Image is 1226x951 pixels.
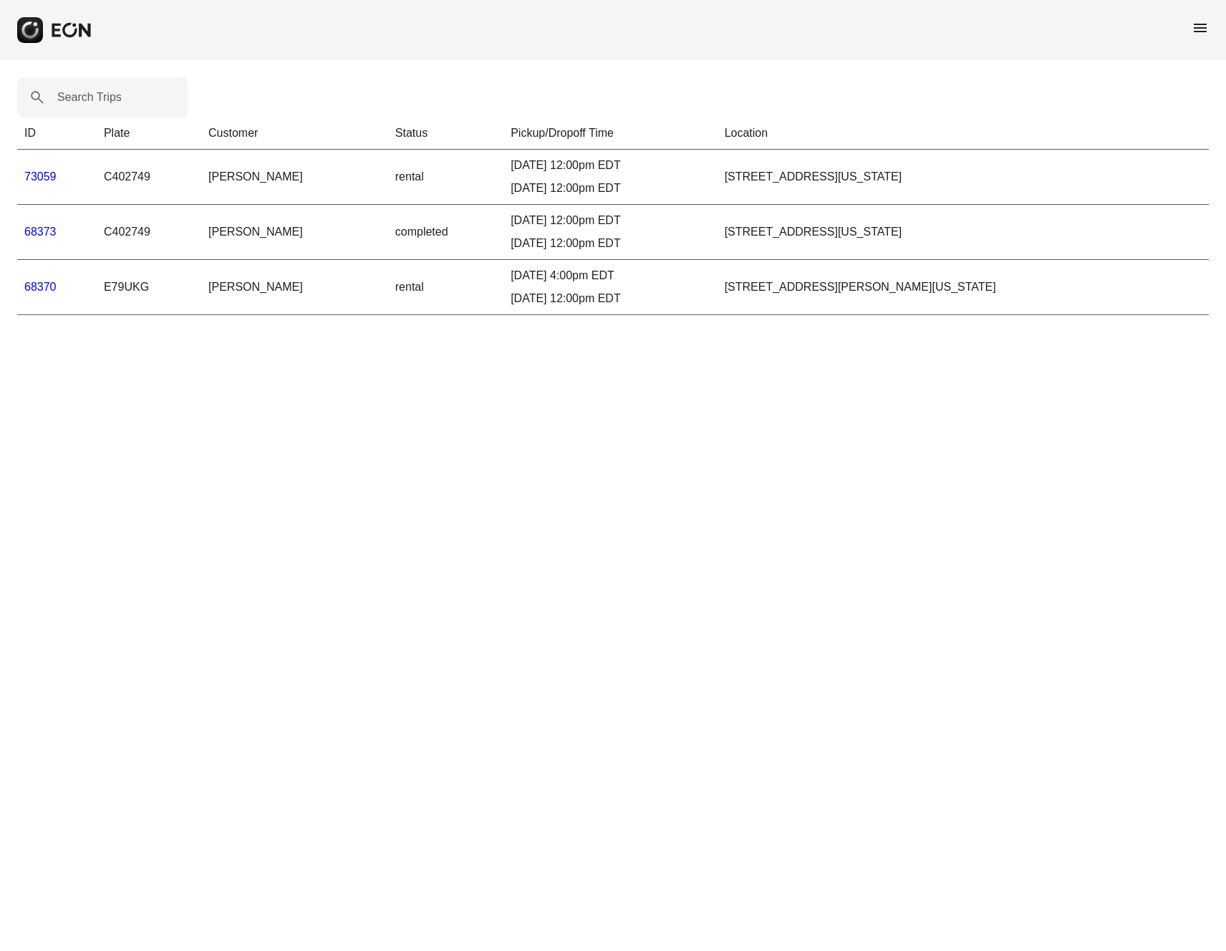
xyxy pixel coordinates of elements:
[97,260,201,315] td: E79UKG
[24,281,57,293] a: 68370
[718,205,1209,260] td: [STREET_ADDRESS][US_STATE]
[388,150,503,205] td: rental
[511,267,710,284] div: [DATE] 4:00pm EDT
[24,226,57,238] a: 68373
[503,117,717,150] th: Pickup/Dropoff Time
[718,260,1209,315] td: [STREET_ADDRESS][PERSON_NAME][US_STATE]
[201,117,388,150] th: Customer
[201,260,388,315] td: [PERSON_NAME]
[511,290,710,307] div: [DATE] 12:00pm EDT
[24,170,57,183] a: 73059
[511,235,710,252] div: [DATE] 12:00pm EDT
[511,180,710,197] div: [DATE] 12:00pm EDT
[97,117,201,150] th: Plate
[511,212,710,229] div: [DATE] 12:00pm EDT
[1192,19,1209,37] span: menu
[388,117,503,150] th: Status
[388,260,503,315] td: rental
[718,117,1209,150] th: Location
[511,157,710,174] div: [DATE] 12:00pm EDT
[388,205,503,260] td: completed
[718,150,1209,205] td: [STREET_ADDRESS][US_STATE]
[201,150,388,205] td: [PERSON_NAME]
[201,205,388,260] td: [PERSON_NAME]
[17,117,97,150] th: ID
[97,150,201,205] td: C402749
[97,205,201,260] td: C402749
[57,89,122,106] label: Search Trips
